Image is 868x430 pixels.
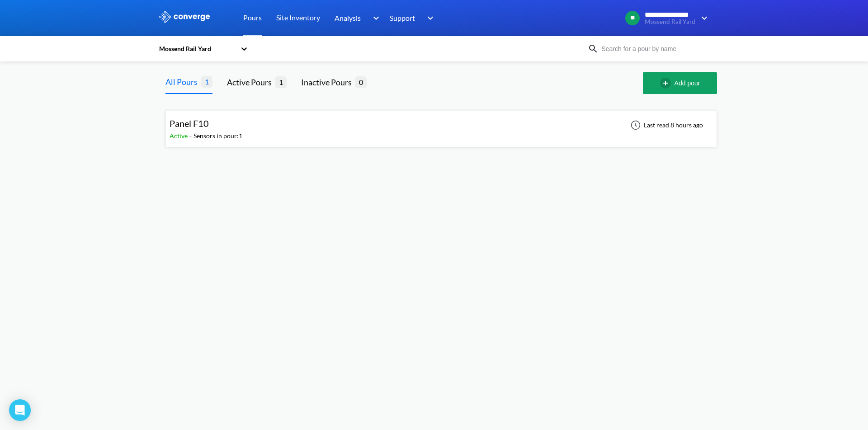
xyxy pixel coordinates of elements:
[201,76,212,87] span: 1
[355,76,367,88] span: 0
[9,399,31,421] div: Open Intercom Messenger
[588,43,599,54] img: icon-search.svg
[599,44,708,54] input: Search for a pour by name
[189,132,193,140] span: -
[193,131,242,141] div: Sensors in pour: 1
[421,13,436,23] img: downArrow.svg
[170,132,189,140] span: Active
[643,72,717,94] button: Add pour
[390,12,415,23] span: Support
[626,120,706,131] div: Last read 8 hours ago
[158,44,236,54] div: Mossend Rail Yard
[170,118,209,129] span: Panel F10
[158,11,211,23] img: logo_ewhite.svg
[660,78,675,89] img: add-circle-outline.svg
[165,75,201,88] div: All Pours
[367,13,382,23] img: downArrow.svg
[645,19,695,25] span: Mossend Rail Yard
[227,76,275,89] div: Active Pours
[275,76,287,88] span: 1
[165,121,717,128] a: Panel F10Active-Sensors in pour:1Last read 8 hours ago
[695,13,710,23] img: downArrow.svg
[301,76,355,89] div: Inactive Pours
[335,12,361,23] span: Analysis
